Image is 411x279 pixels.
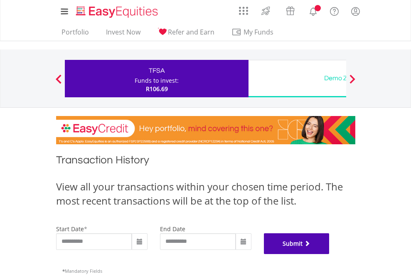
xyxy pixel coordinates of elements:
[135,77,179,85] div: Funds to invest:
[56,153,355,171] h1: Transaction History
[264,233,330,254] button: Submit
[344,79,361,87] button: Next
[160,225,185,233] label: end date
[324,2,345,19] a: FAQ's and Support
[234,2,253,15] a: AppsGrid
[146,85,168,93] span: R106.69
[56,180,355,208] div: View all your transactions within your chosen time period. The most recent transactions will be a...
[259,4,273,17] img: thrive-v2.svg
[278,2,303,17] a: Vouchers
[154,28,218,41] a: Refer and Earn
[62,268,102,274] span: Mandatory Fields
[168,27,214,37] span: Refer and Earn
[345,2,366,20] a: My Profile
[56,116,355,144] img: EasyCredit Promotion Banner
[283,4,297,17] img: vouchers-v2.svg
[239,6,248,15] img: grid-menu-icon.svg
[50,79,67,87] button: Previous
[303,2,324,19] a: Notifications
[231,27,286,37] span: My Funds
[73,2,161,19] a: Home page
[70,65,244,77] div: TFSA
[103,28,144,41] a: Invest Now
[56,225,84,233] label: start date
[58,28,92,41] a: Portfolio
[74,5,161,19] img: EasyEquities_Logo.png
